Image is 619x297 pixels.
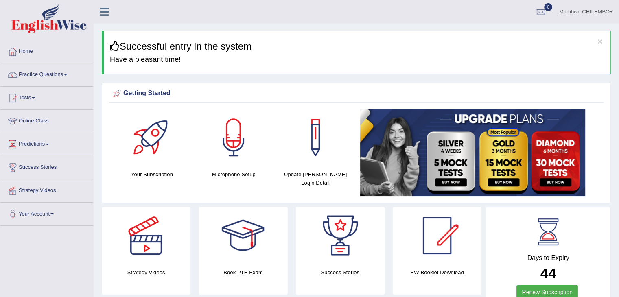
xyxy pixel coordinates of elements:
[495,254,602,262] h4: Days to Expiry
[0,203,93,223] a: Your Account
[115,170,189,179] h4: Your Subscription
[540,265,556,281] b: 44
[0,63,93,84] a: Practice Questions
[0,133,93,153] a: Predictions
[0,40,93,61] a: Home
[296,268,385,277] h4: Success Stories
[0,179,93,200] a: Strategy Videos
[360,109,585,196] img: small5.jpg
[102,268,190,277] h4: Strategy Videos
[110,41,604,52] h3: Successful entry in the system
[0,87,93,107] a: Tests
[0,156,93,177] a: Success Stories
[111,87,602,100] div: Getting Started
[110,56,604,64] h4: Have a pleasant time!
[197,170,271,179] h4: Microphone Setup
[393,268,481,277] h4: EW Booklet Download
[597,37,602,46] button: ×
[0,110,93,130] a: Online Class
[544,3,552,11] span: 0
[279,170,352,187] h4: Update [PERSON_NAME] Login Detail
[199,268,287,277] h4: Book PTE Exam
